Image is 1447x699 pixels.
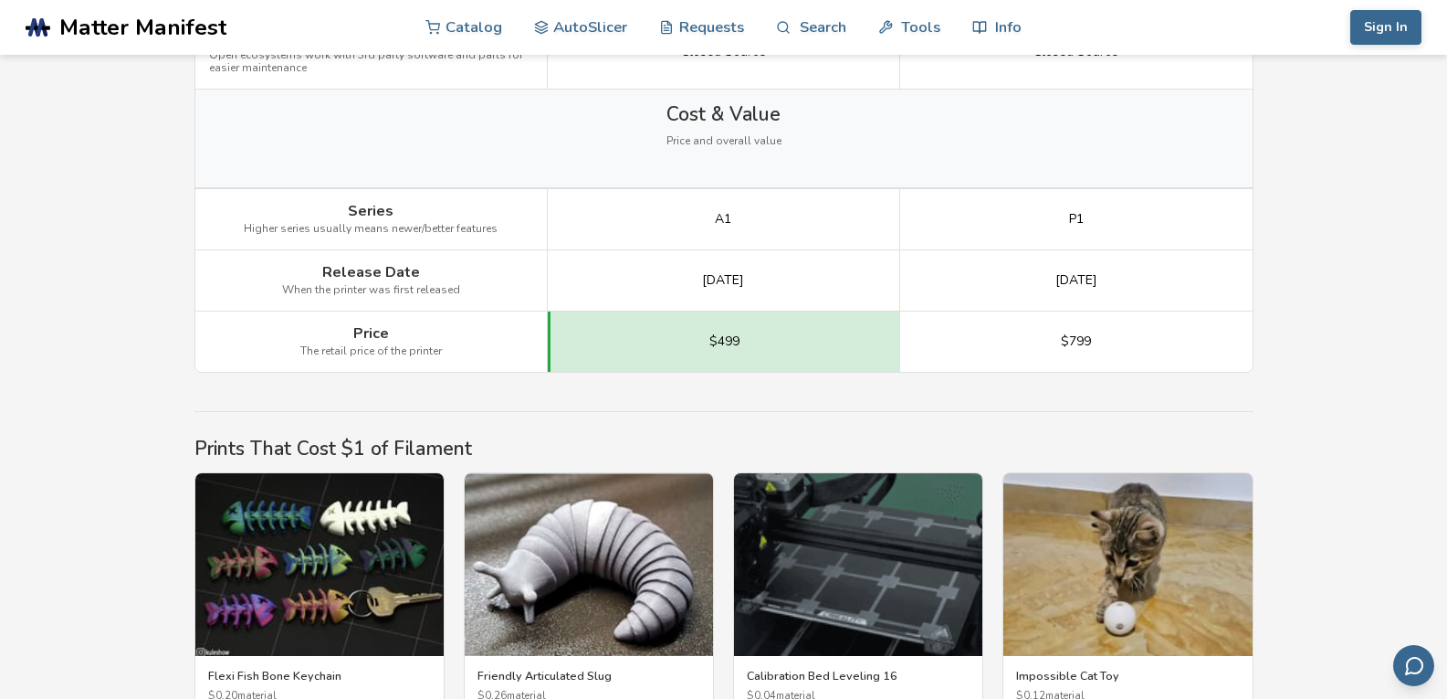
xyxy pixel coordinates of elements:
span: Closed Source [1033,45,1118,59]
h3: Impossible Cat Toy [1016,669,1239,683]
span: Series [348,203,393,219]
span: Matter Manifest [59,15,226,40]
img: Impossible Cat Toy [1003,473,1252,656]
span: A1 [715,212,731,227]
h3: Friendly Articulated Slug [477,669,700,683]
span: When the printer was first released [282,284,460,297]
img: Flexi Fish Bone Keychain [195,473,444,656]
span: [DATE] [1055,273,1097,288]
img: Calibration Bed Leveling 16 [734,473,982,656]
span: $799 [1061,334,1091,349]
span: Price and overall value [666,135,781,148]
span: Closed Source [681,45,766,59]
span: [DATE] [702,273,744,288]
img: Friendly Articulated Slug [465,473,713,656]
button: Send feedback via email [1393,645,1434,686]
button: Sign In [1350,10,1421,45]
span: Price [353,325,389,342]
span: The retail price of the printer [300,345,442,358]
span: P1 [1069,212,1084,227]
span: $499 [709,334,739,349]
span: Release Date [322,264,420,281]
span: Cost & Value [666,103,781,125]
span: Open ecosystems work with 3rd party software and parts for easier maintenance [209,49,533,75]
h3: Calibration Bed Leveling 16 [747,669,970,683]
h3: Flexi Fish Bone Keychain [208,669,431,683]
h2: Prints That Cost $1 of Filament [194,438,1253,460]
span: Higher series usually means newer/better features [244,223,498,236]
